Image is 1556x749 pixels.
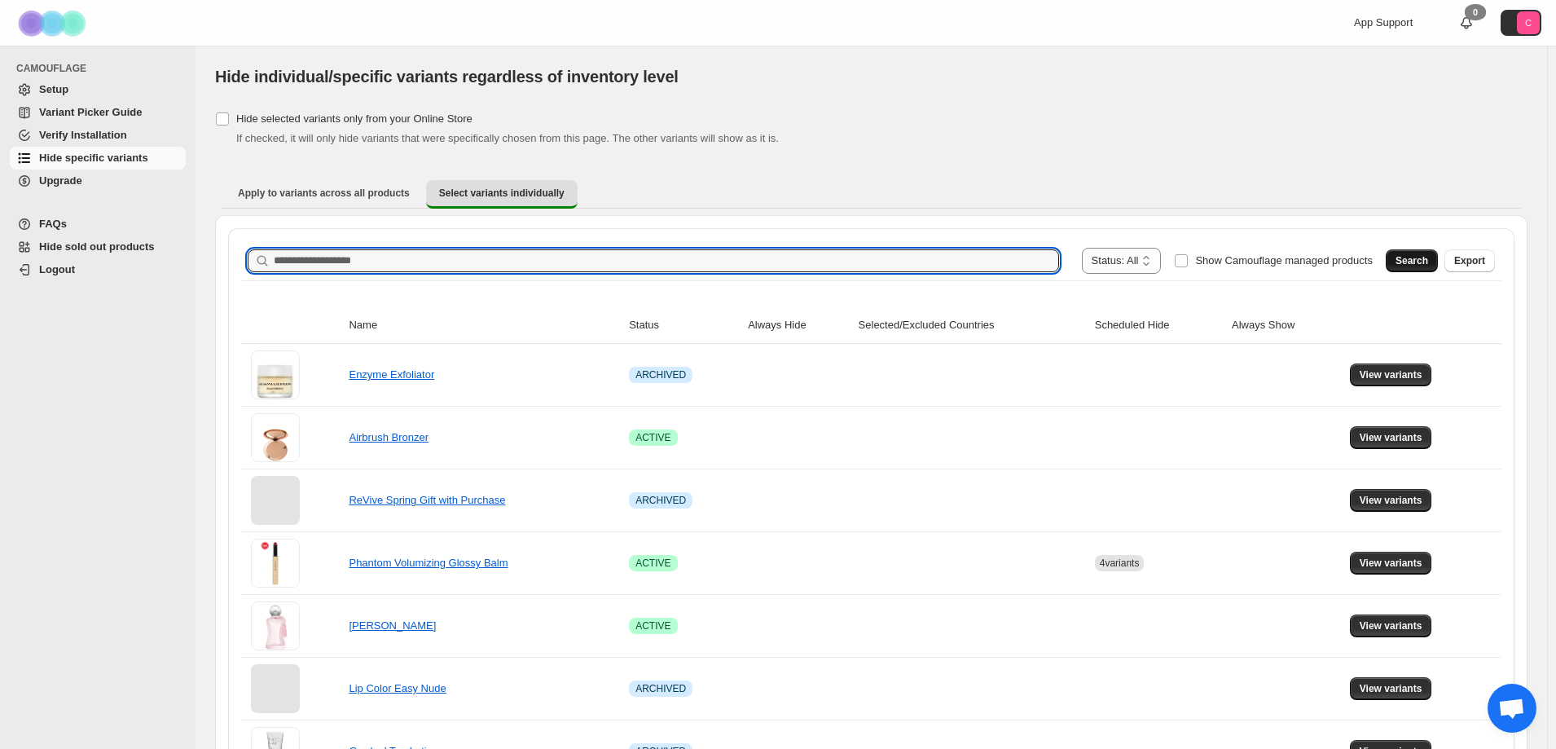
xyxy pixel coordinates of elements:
a: Phantom Volumizing Glossy Balm [349,557,508,569]
img: Airbrush Bronzer [251,413,300,462]
a: Hide specific variants [10,147,186,170]
a: Hide sold out products [10,236,186,258]
button: View variants [1350,552,1432,575]
span: Apply to variants across all products [238,187,410,200]
th: Always Show [1227,307,1345,344]
a: Upgrade [10,170,186,192]
button: Search [1386,249,1438,272]
img: Phantom Volumizing Glossy Balm [251,539,300,588]
span: Hide individual/specific variants regardless of inventory level [215,68,679,86]
text: C [1525,18,1532,28]
button: Apply to variants across all products [225,180,423,206]
button: View variants [1350,677,1432,700]
a: Logout [10,258,186,281]
span: If checked, it will only hide variants that were specifically chosen from this page. The other va... [236,132,779,144]
a: [PERSON_NAME] [349,619,436,632]
span: Variant Picker Guide [39,106,142,118]
span: Upgrade [39,174,82,187]
img: Delina La Rosee [251,601,300,650]
a: Variant Picker Guide [10,101,186,124]
span: FAQs [39,218,67,230]
span: View variants [1360,431,1422,444]
a: Verify Installation [10,124,186,147]
button: View variants [1350,615,1432,637]
img: Enzyme Exfoliator [251,350,300,399]
span: Select variants individually [439,187,565,200]
span: Avatar with initials C [1517,11,1540,34]
a: Lip Color Easy Nude [349,682,446,694]
th: Name [344,307,624,344]
span: View variants [1360,557,1422,570]
button: View variants [1350,363,1432,386]
span: Setup [39,83,68,95]
span: View variants [1360,494,1422,507]
span: Hide selected variants only from your Online Store [236,112,473,125]
th: Selected/Excluded Countries [854,307,1090,344]
button: Avatar with initials C [1501,10,1541,36]
a: Setup [10,78,186,101]
button: Select variants individually [426,180,578,209]
span: View variants [1360,368,1422,381]
span: ACTIVE [635,557,670,570]
span: Verify Installation [39,129,127,141]
span: ARCHIVED [635,368,686,381]
span: Export [1454,254,1485,267]
span: 4 variants [1100,557,1140,569]
button: View variants [1350,426,1432,449]
a: Enzyme Exfoliator [349,368,434,381]
span: CAMOUFLAGE [16,62,187,75]
a: Open chat [1488,684,1536,733]
button: View variants [1350,489,1432,512]
span: View variants [1360,619,1422,632]
span: ACTIVE [635,431,670,444]
th: Always Hide [743,307,853,344]
span: Hide specific variants [39,152,148,164]
a: 0 [1458,15,1475,31]
a: FAQs [10,213,186,236]
span: ARCHIVED [635,494,686,507]
span: View variants [1360,682,1422,695]
div: 0 [1465,4,1486,20]
th: Scheduled Hide [1090,307,1227,344]
img: Camouflage [13,1,95,46]
span: ARCHIVED [635,682,686,695]
span: App Support [1354,16,1413,29]
span: ACTIVE [635,619,670,632]
a: ReVive Spring Gift with Purchase [349,494,505,506]
span: Search [1396,254,1428,267]
button: Export [1444,249,1495,272]
a: Airbrush Bronzer [349,431,429,443]
th: Status [624,307,743,344]
span: Hide sold out products [39,240,155,253]
span: Logout [39,263,75,275]
span: Show Camouflage managed products [1195,254,1373,267]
